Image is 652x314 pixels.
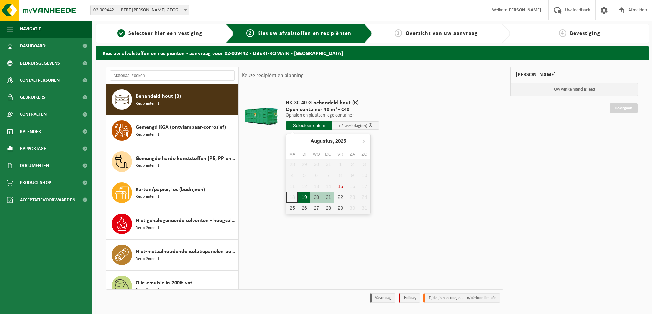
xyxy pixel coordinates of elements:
[20,191,75,208] span: Acceptatievoorwaarden
[20,157,49,174] span: Documenten
[322,203,334,214] div: 28
[136,256,159,262] span: Recipiënten: 1
[136,163,159,169] span: Recipiënten: 1
[117,29,125,37] span: 1
[286,121,332,130] input: Selecteer datum
[20,55,60,72] span: Bedrijfsgegevens
[136,279,192,287] span: Olie-emulsie in 200lt-vat
[136,287,159,293] span: Recipiënten: 1
[136,92,181,100] span: Behandeld hout (B)
[559,29,566,37] span: 4
[257,31,351,36] span: Kies uw afvalstoffen en recipiënten
[106,271,238,302] button: Olie-emulsie in 200lt-vat Recipiënten: 1
[106,115,238,146] button: Gemengd KGA (ontvlambaar-corrosief) Recipiënten: 1
[395,29,402,37] span: 3
[136,132,159,138] span: Recipiënten: 1
[99,29,220,38] a: 1Selecteer hier een vestiging
[106,84,238,115] button: Behandeld hout (B) Recipiënten: 1
[136,123,226,132] span: Gemengd KGA (ontvlambaar-corrosief)
[136,194,159,200] span: Recipiënten: 1
[334,203,346,214] div: 29
[20,106,47,123] span: Contracten
[106,240,238,271] button: Niet-metaalhoudende isolatiepanelen polyurethaan (PU) Recipiënten: 1
[335,139,346,144] i: 2025
[106,146,238,177] button: Gemengde harde kunststoffen (PE, PP en PVC), recycleerbaar (industrieel) Recipiënten: 1
[610,103,638,113] a: Doorgaan
[286,99,379,106] span: HK-XC-40-G behandeld hout (B)
[570,31,600,36] span: Bevestiging
[239,67,307,84] div: Keuze recipiënt en planning
[399,293,420,303] li: Holiday
[334,192,346,203] div: 22
[20,174,51,191] span: Product Shop
[338,124,367,128] span: + 2 werkdag(en)
[20,140,46,157] span: Rapportage
[110,70,235,81] input: Materiaal zoeken
[510,67,638,83] div: [PERSON_NAME]
[136,225,159,231] span: Recipiënten: 1
[298,192,310,203] div: 19
[298,203,310,214] div: 26
[511,83,638,96] p: Uw winkelmand is leeg
[310,203,322,214] div: 27
[310,151,322,158] div: wo
[358,151,370,158] div: zo
[106,208,238,240] button: Niet gehalogeneerde solventen - hoogcalorisch in kleinverpakking Recipiënten: 1
[20,21,41,38] span: Navigatie
[20,123,41,140] span: Kalender
[246,29,254,37] span: 2
[20,38,46,55] span: Dashboard
[286,203,298,214] div: 25
[106,177,238,208] button: Karton/papier, los (bedrijven) Recipiënten: 1
[322,151,334,158] div: do
[136,154,236,163] span: Gemengde harde kunststoffen (PE, PP en PVC), recycleerbaar (industrieel)
[334,151,346,158] div: vr
[370,293,395,303] li: Vaste dag
[136,186,205,194] span: Karton/papier, los (bedrijven)
[128,31,202,36] span: Selecteer hier een vestiging
[20,89,46,106] span: Gebruikers
[136,100,159,107] span: Recipiënten: 1
[507,8,541,13] strong: [PERSON_NAME]
[286,151,298,158] div: ma
[298,151,310,158] div: di
[346,151,358,158] div: za
[20,72,60,89] span: Contactpersonen
[406,31,478,36] span: Overzicht van uw aanvraag
[91,5,189,15] span: 02-009442 - LIBERT-ROMAIN - OUDENAARDE
[96,46,649,59] h2: Kies uw afvalstoffen en recipiënten - aanvraag voor 02-009442 - LIBERT-ROMAIN - [GEOGRAPHIC_DATA]
[322,192,334,203] div: 21
[310,192,322,203] div: 20
[90,5,189,15] span: 02-009442 - LIBERT-ROMAIN - OUDENAARDE
[136,217,236,225] span: Niet gehalogeneerde solventen - hoogcalorisch in kleinverpakking
[308,136,349,147] div: Augustus,
[136,248,236,256] span: Niet-metaalhoudende isolatiepanelen polyurethaan (PU)
[286,113,379,118] p: Ophalen en plaatsen lege container
[286,106,379,113] span: Open container 40 m³ - C40
[423,293,500,303] li: Tijdelijk niet toegestaan/période limitée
